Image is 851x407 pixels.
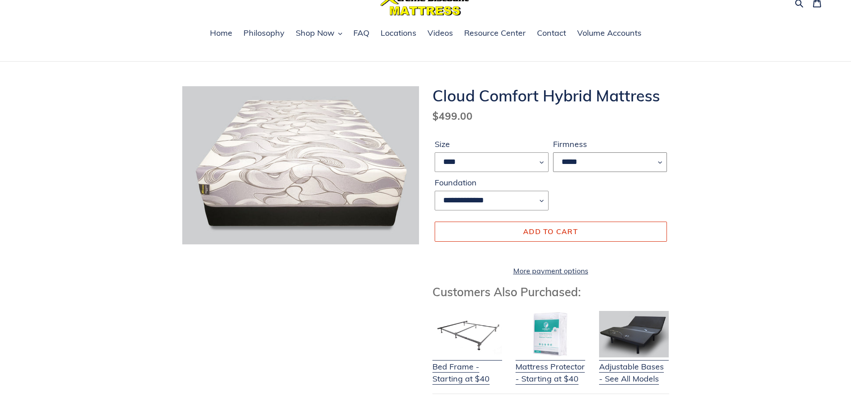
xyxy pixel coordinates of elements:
[423,27,457,40] a: Videos
[599,311,669,357] img: Adjustable Base
[210,28,232,38] span: Home
[353,28,369,38] span: FAQ
[573,27,646,40] a: Volume Accounts
[435,176,549,189] label: Foundation
[239,27,289,40] a: Philosophy
[464,28,526,38] span: Resource Center
[599,349,669,385] a: Adjustable Bases - See All Models
[243,28,285,38] span: Philosophy
[291,27,347,40] button: Shop Now
[460,27,530,40] a: Resource Center
[296,28,335,38] span: Shop Now
[435,265,667,276] a: More payment options
[537,28,566,38] span: Contact
[432,285,669,299] h3: Customers Also Purchased:
[432,109,473,122] span: $499.00
[516,349,585,385] a: Mattress Protector - Starting at $40
[432,311,502,357] img: Bed Frame
[577,28,641,38] span: Volume Accounts
[376,27,421,40] a: Locations
[435,222,667,241] button: Add to cart
[532,27,570,40] a: Contact
[432,86,669,105] h1: Cloud Comfort Hybrid Mattress
[205,27,237,40] a: Home
[523,227,578,236] span: Add to cart
[516,311,585,357] img: Mattress Protector
[553,138,667,150] label: Firmness
[432,349,502,385] a: Bed Frame - Starting at $40
[381,28,416,38] span: Locations
[435,138,549,150] label: Size
[349,27,374,40] a: FAQ
[428,28,453,38] span: Videos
